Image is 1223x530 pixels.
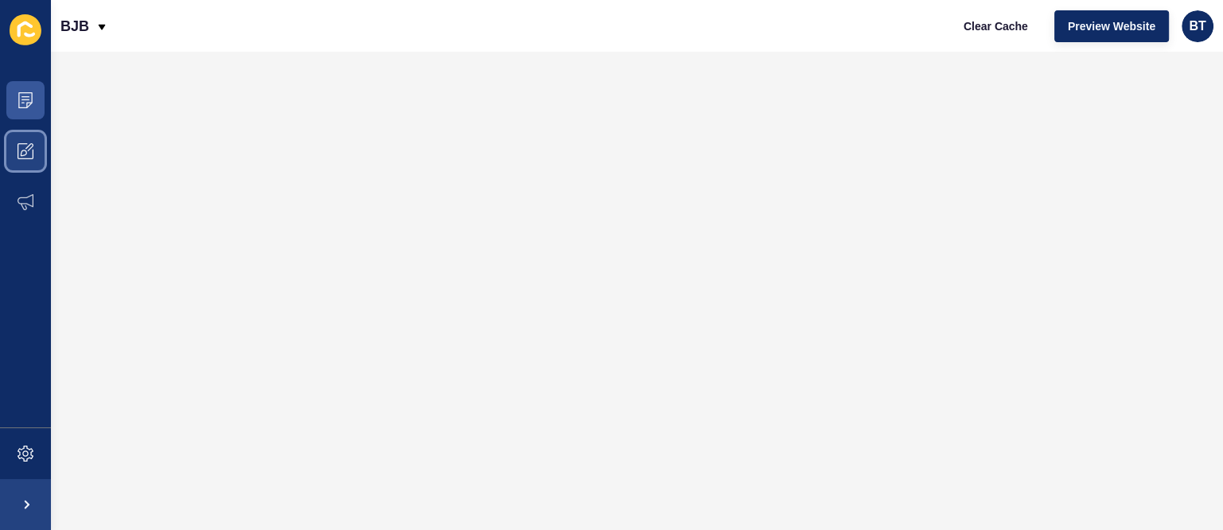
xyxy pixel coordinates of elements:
button: Preview Website [1054,10,1169,42]
button: Clear Cache [950,10,1042,42]
span: Clear Cache [964,18,1028,34]
span: BT [1189,18,1205,34]
p: BJB [60,6,89,46]
span: Preview Website [1068,18,1155,34]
